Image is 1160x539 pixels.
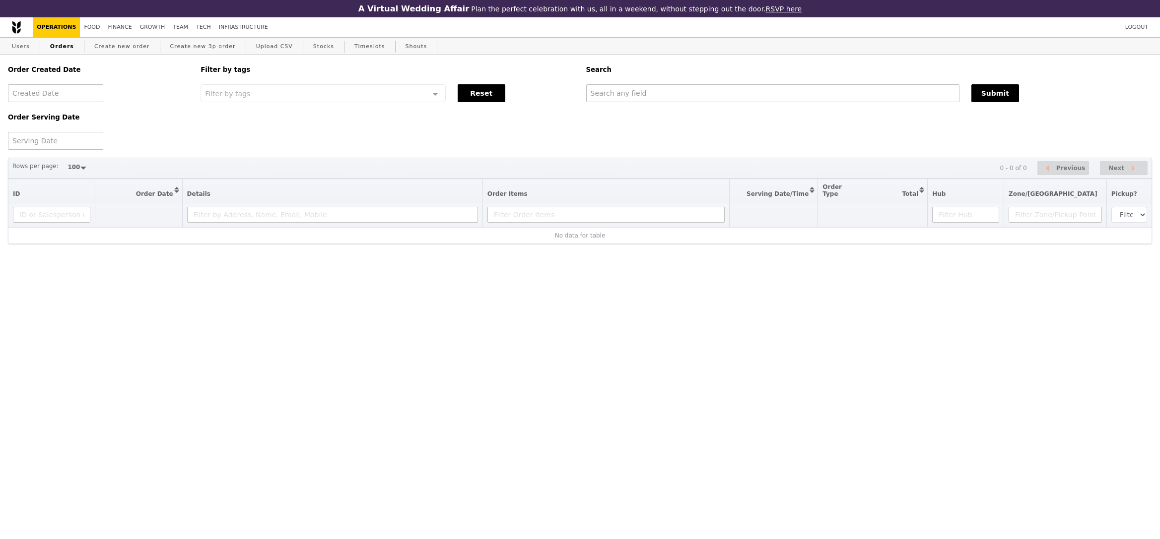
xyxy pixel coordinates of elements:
[205,89,250,98] span: Filter by tags
[586,84,959,102] input: Search any field
[187,190,210,197] span: Details
[169,17,192,37] a: Team
[1000,165,1026,172] div: 0 - 0 of 0
[358,4,469,13] h3: A Virtual Wedding Affair
[166,38,240,56] a: Create new 3p order
[8,84,103,102] input: Created Date
[12,161,59,171] label: Rows per page:
[1121,17,1152,37] a: Logout
[350,38,389,56] a: Timeslots
[1111,190,1137,197] span: Pickup?
[971,84,1019,102] button: Submit
[1056,162,1086,174] span: Previous
[252,38,297,56] a: Upload CSV
[13,207,90,223] input: ID or Salesperson name
[309,38,338,56] a: Stocks
[294,4,866,13] div: Plan the perfect celebration with us, all in a weekend, without stepping out the door.
[458,84,505,102] button: Reset
[766,5,802,13] a: RSVP here
[586,66,1153,73] h5: Search
[192,17,215,37] a: Tech
[1037,161,1089,176] button: Previous
[46,38,78,56] a: Orders
[13,232,1147,239] div: No data for table
[8,66,189,73] h5: Order Created Date
[215,17,272,37] a: Infrastructure
[932,190,946,197] span: Hub
[8,132,103,150] input: Serving Date
[90,38,154,56] a: Create new order
[80,17,104,37] a: Food
[12,21,21,34] img: Grain logo
[1009,190,1097,197] span: Zone/[GEOGRAPHIC_DATA]
[8,38,34,56] a: Users
[822,183,842,197] span: Order Type
[1108,162,1124,174] span: Next
[104,17,136,37] a: Finance
[8,114,189,121] h5: Order Serving Date
[932,207,999,223] input: Filter Hub
[201,66,574,73] h5: Filter by tags
[1009,207,1102,223] input: Filter Zone/Pickup Point
[136,17,169,37] a: Growth
[187,207,478,223] input: Filter by Address, Name, Email, Mobile
[13,190,20,197] span: ID
[402,38,431,56] a: Shouts
[33,17,80,37] a: Operations
[1100,161,1148,176] button: Next
[487,190,528,197] span: Order Items
[487,207,725,223] input: Filter Order Items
